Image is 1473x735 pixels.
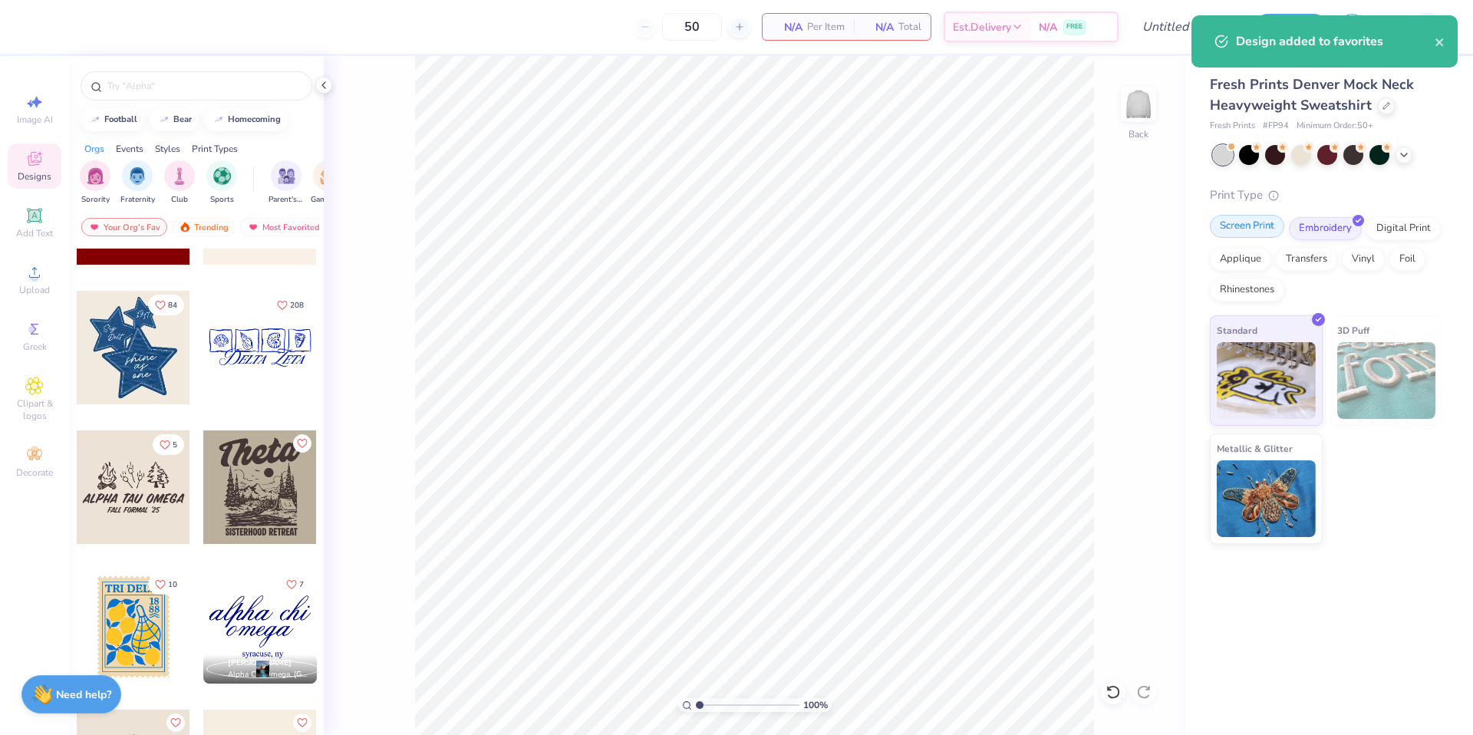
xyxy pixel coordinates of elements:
button: Like [293,714,311,732]
img: Sorority Image [87,167,104,185]
div: Screen Print [1210,215,1284,238]
span: 208 [290,302,304,309]
span: Game Day [311,194,346,206]
span: Minimum Order: 50 + [1297,120,1373,133]
span: Designs [18,170,51,183]
span: N/A [772,19,802,35]
div: Foil [1389,248,1425,271]
button: filter button [311,160,346,206]
input: Try "Alpha" [106,78,302,94]
img: Club Image [171,167,188,185]
button: filter button [269,160,304,206]
div: Transfers [1276,248,1337,271]
span: Greek [23,341,47,353]
div: Print Types [192,142,238,156]
span: Parent's Weekend [269,194,304,206]
button: filter button [206,160,237,206]
div: Rhinestones [1210,279,1284,302]
input: – – [662,13,722,41]
img: most_fav.gif [88,222,101,232]
img: 3D Puff [1337,342,1436,419]
button: Like [166,714,185,732]
span: 10 [168,581,177,588]
img: Sports Image [213,167,231,185]
div: Events [116,142,143,156]
button: bear [150,108,199,131]
div: Vinyl [1342,248,1385,271]
span: 7 [299,581,304,588]
span: Image AI [17,114,53,126]
div: Digital Print [1366,217,1441,240]
div: Print Type [1210,186,1442,204]
img: Game Day Image [320,167,338,185]
button: filter button [120,160,155,206]
img: trending.gif [179,222,191,232]
span: Metallic & Glitter [1217,440,1293,456]
button: filter button [80,160,110,206]
input: Untitled Design [1130,12,1243,42]
span: Fraternity [120,194,155,206]
div: Applique [1210,248,1271,271]
span: Decorate [16,466,53,479]
div: Design added to favorites [1236,32,1435,51]
img: Metallic & Glitter [1217,460,1316,537]
div: Most Favorited [240,218,327,236]
img: trend_line.gif [158,115,170,124]
span: FREE [1066,21,1083,32]
div: filter for Club [164,160,195,206]
strong: Need help? [56,687,111,702]
span: Per Item [807,19,845,35]
span: Fresh Prints [1210,120,1255,133]
span: 84 [168,302,177,309]
img: Parent's Weekend Image [278,167,295,185]
span: # FP94 [1263,120,1289,133]
div: bear [173,115,192,124]
span: Est. Delivery [953,19,1011,35]
span: Add Text [16,227,53,239]
button: Like [270,295,311,315]
span: Standard [1217,322,1257,338]
div: filter for Sorority [80,160,110,206]
span: Clipart & logos [8,397,61,422]
img: trend_line.gif [89,115,101,124]
button: Like [148,295,184,315]
span: Club [171,194,188,206]
div: filter for Parent's Weekend [269,160,304,206]
img: Back [1123,89,1154,120]
img: most_fav.gif [247,222,259,232]
span: Upload [19,284,50,296]
button: football [81,108,144,131]
button: filter button [164,160,195,206]
span: N/A [1039,19,1057,35]
img: Standard [1217,342,1316,419]
span: 100 % [803,698,828,712]
button: Like [293,434,311,453]
div: Embroidery [1289,217,1362,240]
button: homecoming [204,108,288,131]
button: close [1435,32,1445,51]
span: Alpha Chi Omega, [GEOGRAPHIC_DATA] [228,669,311,681]
span: Total [898,19,921,35]
div: filter for Game Day [311,160,346,206]
div: filter for Fraternity [120,160,155,206]
span: N/A [863,19,894,35]
div: Your Org's Fav [81,218,167,236]
div: Styles [155,142,180,156]
button: Like [279,574,311,595]
div: Trending [172,218,236,236]
button: Like [153,434,184,455]
div: filter for Sports [206,160,237,206]
div: Back [1129,127,1148,141]
span: 3D Puff [1337,322,1369,338]
span: Sorority [81,194,110,206]
div: Orgs [84,142,104,156]
span: 5 [173,441,177,449]
button: Like [148,574,184,595]
img: Fraternity Image [129,167,146,185]
span: Sports [210,194,234,206]
div: homecoming [228,115,281,124]
span: [PERSON_NAME] [228,658,292,668]
img: trend_line.gif [213,115,225,124]
div: football [104,115,137,124]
